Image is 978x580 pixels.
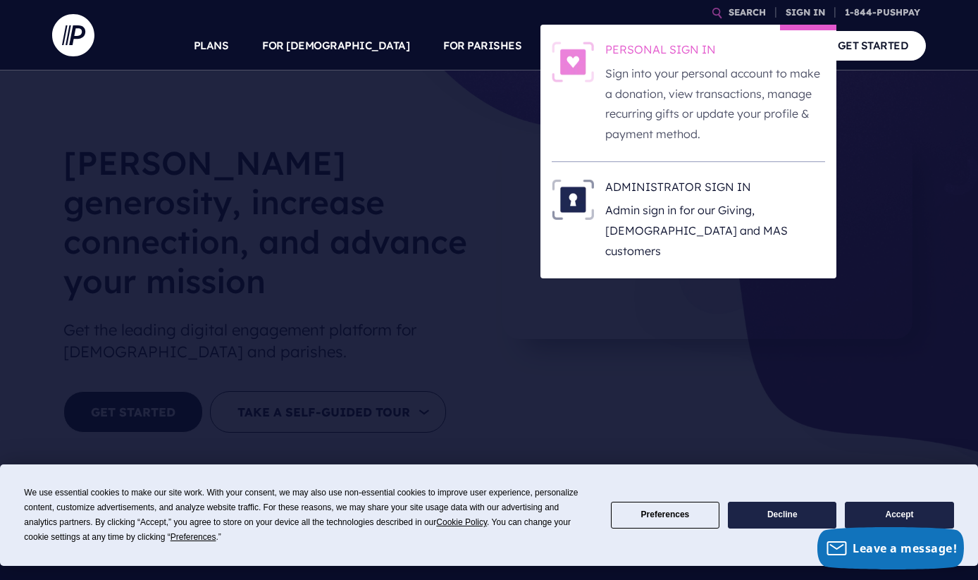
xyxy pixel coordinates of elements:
p: Admin sign in for our Giving, [DEMOGRAPHIC_DATA] and MAS customers [605,200,825,261]
a: PLANS [194,21,229,70]
a: EXPLORE [652,21,701,70]
div: We use essential cookies to make our site work. With your consent, we may also use non-essential ... [24,486,593,545]
p: Sign into your personal account to make a donation, view transactions, manage recurring gifts or ... [605,63,825,144]
span: Cookie Policy [436,517,487,527]
img: ADMINISTRATOR SIGN IN - Illustration [552,179,594,220]
button: Preferences [611,502,719,529]
button: Accept [845,502,953,529]
span: Leave a message! [853,541,957,556]
a: GET STARTED [820,31,927,60]
a: ADMINISTRATOR SIGN IN - Illustration ADMINISTRATOR SIGN IN Admin sign in for our Giving, [DEMOGRA... [552,179,825,261]
h6: PERSONAL SIGN IN [605,42,825,63]
img: PERSONAL SIGN IN - Illustration [552,42,594,82]
a: PERSONAL SIGN IN - Illustration PERSONAL SIGN IN Sign into your personal account to make a donati... [552,42,825,144]
button: Decline [728,502,836,529]
a: SOLUTIONS [555,21,618,70]
a: COMPANY [734,21,786,70]
a: FOR PARISHES [443,21,521,70]
span: Preferences [171,532,216,542]
a: FOR [DEMOGRAPHIC_DATA] [262,21,409,70]
button: Leave a message! [817,527,964,569]
h6: ADMINISTRATOR SIGN IN [605,179,825,200]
